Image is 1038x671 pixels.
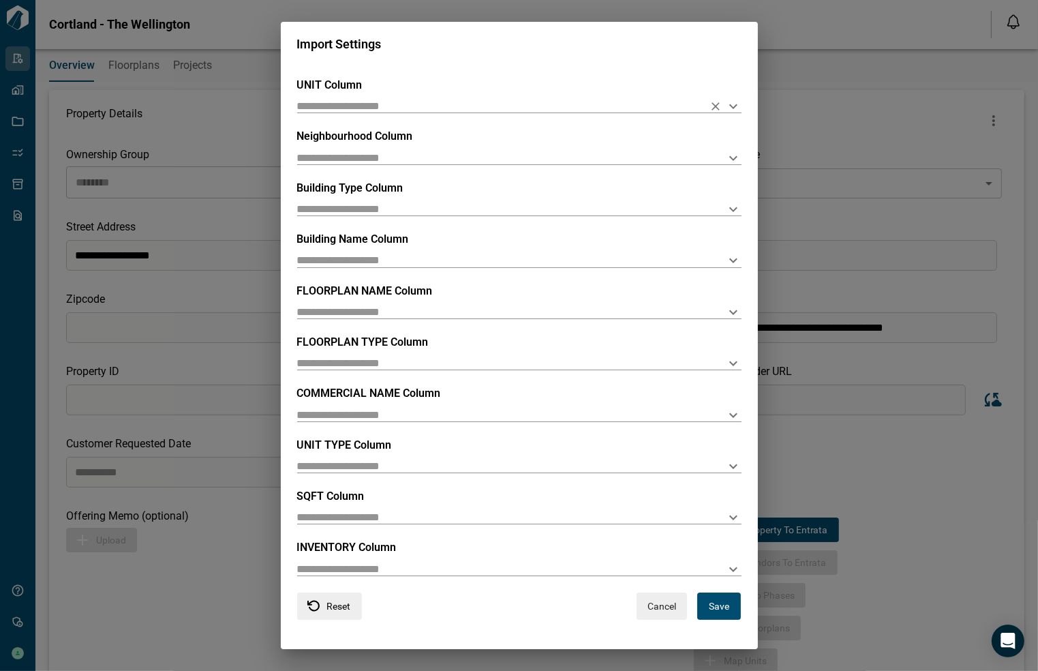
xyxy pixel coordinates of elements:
[297,181,403,194] span: Building Type Column
[724,251,743,270] button: Open
[297,284,433,297] span: FLOORPLAN NAME Column
[297,78,363,91] span: UNIT Column
[297,490,365,503] span: SQFT Column
[706,97,725,116] button: Clear
[297,37,382,51] span: Import Settings
[724,560,743,579] button: Open
[637,593,687,620] button: Cancel
[697,593,741,620] button: Save
[724,457,743,476] button: Open
[297,541,397,554] span: INVENTORY Column
[724,149,743,168] button: Open
[992,625,1024,657] div: Open Intercom Messenger
[297,335,429,348] span: FLOORPLAN TYPE Column
[724,354,743,373] button: Open
[297,387,441,400] span: COMMERCIAL NAME Column
[724,303,743,322] button: Open
[724,508,743,527] button: Open
[724,97,743,116] button: Open
[724,406,743,425] button: Open
[297,233,409,245] span: Building Name Column
[297,593,362,620] button: Reset
[297,130,413,143] span: Neighbourhood Column
[297,438,392,451] span: UNIT TYPE Column
[724,200,743,219] button: Open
